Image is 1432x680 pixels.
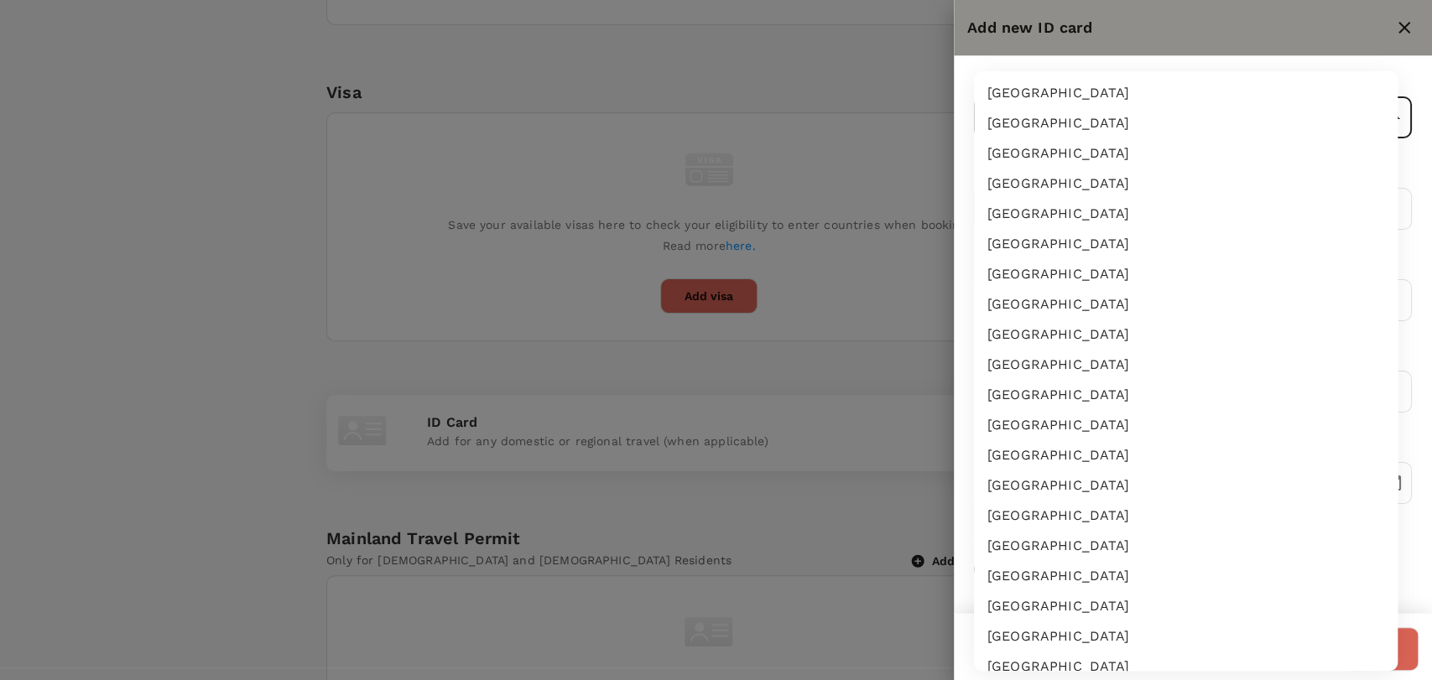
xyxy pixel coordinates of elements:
li: [GEOGRAPHIC_DATA] [974,380,1398,410]
li: [GEOGRAPHIC_DATA] [974,169,1398,199]
li: [GEOGRAPHIC_DATA] [974,531,1398,561]
li: [GEOGRAPHIC_DATA] [974,350,1398,380]
li: [GEOGRAPHIC_DATA] [974,591,1398,621]
li: [GEOGRAPHIC_DATA] [974,470,1398,501]
li: [GEOGRAPHIC_DATA] [974,501,1398,531]
li: [GEOGRAPHIC_DATA] [974,410,1398,440]
li: [GEOGRAPHIC_DATA] [974,229,1398,259]
li: [GEOGRAPHIC_DATA] [974,78,1398,108]
li: [GEOGRAPHIC_DATA] [974,108,1398,138]
li: [GEOGRAPHIC_DATA] [974,440,1398,470]
li: [GEOGRAPHIC_DATA] [974,621,1398,651]
li: [GEOGRAPHIC_DATA] [974,259,1398,289]
li: [GEOGRAPHIC_DATA] [974,289,1398,319]
li: [GEOGRAPHIC_DATA] [974,199,1398,229]
li: [GEOGRAPHIC_DATA] [974,138,1398,169]
li: [GEOGRAPHIC_DATA] [974,561,1398,591]
li: [GEOGRAPHIC_DATA] [974,319,1398,350]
